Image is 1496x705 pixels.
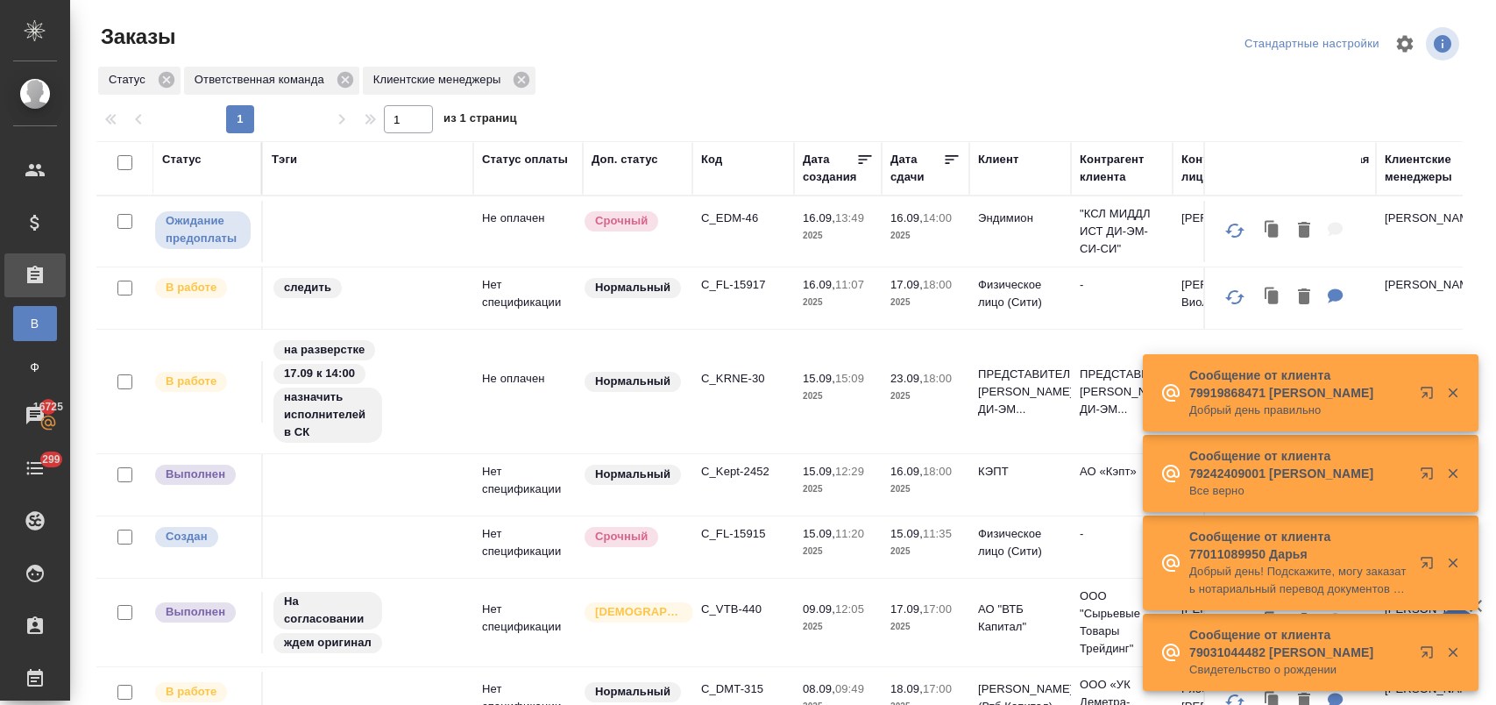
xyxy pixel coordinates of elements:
[890,682,923,695] p: 18.09,
[923,211,952,224] p: 14:00
[1214,210,1256,252] button: Обновить
[890,151,943,186] div: Дата сдачи
[803,388,873,405] p: 2025
[701,525,785,543] p: C_FL-15915
[890,481,961,498] p: 2025
[803,211,835,224] p: 16.09,
[166,603,225,621] p: Выполнен
[166,528,208,545] p: Создан
[153,370,252,394] div: Выставляет ПМ после принятия заказа от КМа
[1289,213,1319,249] button: Удалить
[803,227,873,245] p: 2025
[23,398,74,416] span: 16725
[98,67,181,95] div: Статус
[890,278,923,291] p: 17.09,
[701,680,785,698] p: C_DMT-315
[1189,402,1408,419] p: Добрый день правильно
[1189,626,1408,661] p: Сообщение от клиента 79031044482 [PERSON_NAME]
[701,210,785,227] p: C_EDM-46
[1376,201,1478,262] td: [PERSON_NAME]
[482,151,568,168] div: Статус оплаты
[272,338,464,445] div: на разверстке, 17.09 к 14:00, назначить исполнителей в СК
[583,276,684,300] div: Статус по умолчанию для стандартных заказов
[1189,528,1408,563] p: Сообщение от клиента 77011089950 Дарья
[166,279,216,296] p: В работе
[1384,23,1426,65] span: Настроить таблицу
[803,372,835,385] p: 15.09,
[22,359,48,376] span: Ф
[284,365,355,382] p: 17.09 к 14:00
[1435,644,1471,660] button: Закрыть
[835,682,864,695] p: 09:49
[473,201,583,262] td: Не оплачен
[284,593,372,628] p: На согласовании
[595,212,648,230] p: Срочный
[1080,151,1164,186] div: Контрагент клиента
[803,682,835,695] p: 08.09,
[473,454,583,516] td: Нет спецификации
[595,528,648,545] p: Срочный
[1435,555,1471,571] button: Закрыть
[890,465,923,478] p: 16.09,
[978,366,1062,418] p: ПРЕДСТАВИТЕЛЬСТВО [PERSON_NAME] ДИ-ЭМ...
[978,525,1062,560] p: Физическое лицо (Сити)
[1376,267,1478,329] td: [PERSON_NAME]
[1080,587,1164,658] p: ООО "Сырьевые Товары Трейдинг"
[701,151,722,168] div: Код
[166,373,216,390] p: В работе
[109,71,152,89] p: Статус
[890,602,923,616] p: 17.09,
[701,601,785,618] p: C_VTB-440
[595,683,670,701] p: Нормальный
[890,211,923,224] p: 16.09,
[1409,375,1451,417] button: Открыть в новой вкладке
[13,350,57,385] a: Ф
[1173,201,1274,262] td: [PERSON_NAME]
[1385,151,1469,186] div: Клиентские менеджеры
[22,315,48,332] span: В
[1080,276,1164,294] p: -
[1189,367,1408,402] p: Сообщение от клиента 79919868471 [PERSON_NAME]
[153,680,252,704] div: Выставляет ПМ после принятия заказа от КМа
[195,71,330,89] p: Ответственная команда
[373,71,507,89] p: Клиентские менеджеры
[473,267,583,329] td: Нет спецификации
[803,294,873,311] p: 2025
[1189,482,1408,500] p: Все верно
[803,151,856,186] div: Дата создания
[803,481,873,498] p: 2025
[1189,447,1408,482] p: Сообщение от клиента 79242409001 [PERSON_NAME]
[96,23,175,51] span: Заказы
[363,67,536,95] div: Клиентские менеджеры
[284,634,372,652] p: ждем оригинал
[583,601,684,624] div: Выставляется автоматически для первых 3 заказов нового контактного лица. Особое внимание
[835,465,864,478] p: 12:29
[890,388,961,405] p: 2025
[701,370,785,388] p: C_KRNE-30
[923,602,952,616] p: 17:00
[1256,280,1289,316] button: Клонировать
[890,618,961,636] p: 2025
[1426,27,1463,61] span: Посмотреть информацию
[1214,276,1256,318] button: Обновить
[1409,456,1451,498] button: Открыть в новой вкладке
[803,465,835,478] p: 15.09,
[1173,267,1274,329] td: [PERSON_NAME] Виола
[890,294,961,311] p: 2025
[978,210,1062,227] p: Эндимион
[1189,563,1408,598] p: Добрый день! Подскажите, могу заказать нотариальный перевод документов с китайского на русский?
[595,373,670,390] p: Нормальный
[835,211,864,224] p: 13:49
[443,108,517,133] span: из 1 страниц
[284,279,331,296] p: следить
[153,463,252,487] div: Выставляет ПМ после сдачи и проведения начислений. Последний этап для ПМа
[284,341,365,359] p: на разверстке
[890,372,923,385] p: 23.09,
[701,276,785,294] p: C_FL-15917
[978,151,1018,168] div: Клиент
[835,602,864,616] p: 12:05
[890,527,923,540] p: 15.09,
[13,306,57,341] a: В
[835,527,864,540] p: 11:20
[1080,366,1164,418] p: ПРЕДСТАВИТЕЛЬСТВО [PERSON_NAME] ДИ-ЭМ...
